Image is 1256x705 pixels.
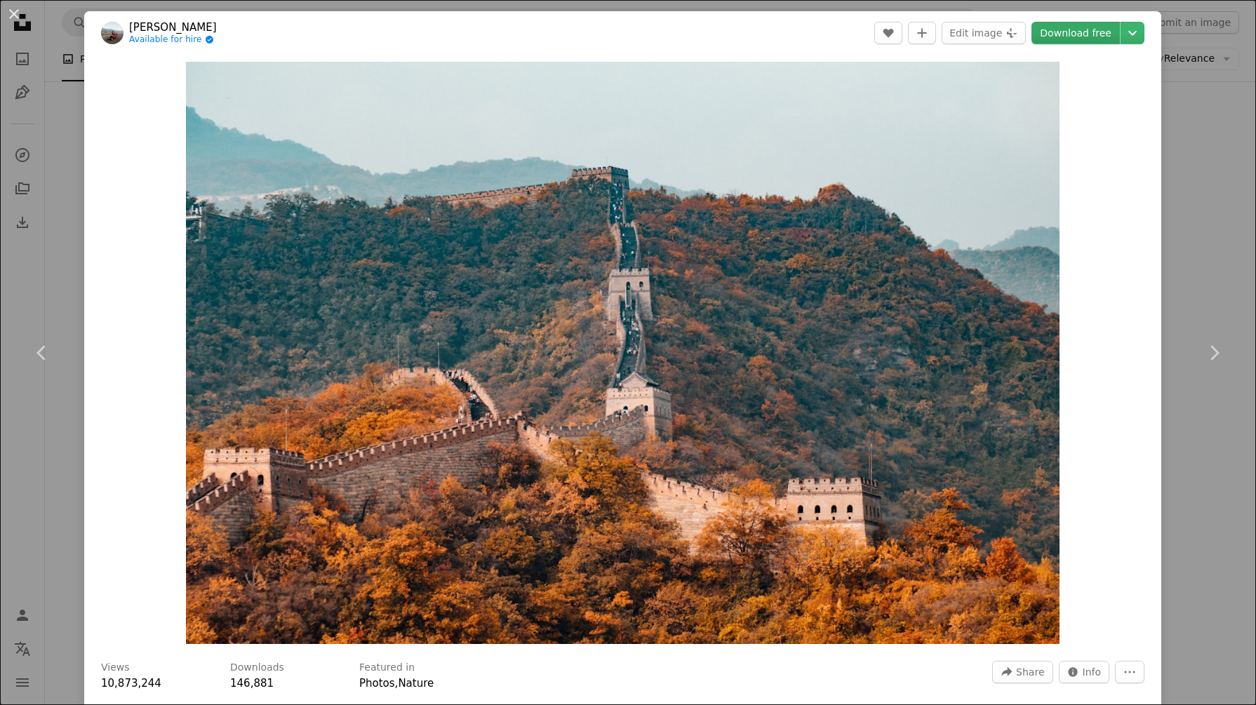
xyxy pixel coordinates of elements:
button: More Actions [1115,661,1144,683]
a: Next [1172,286,1256,420]
h3: Downloads [230,661,284,675]
button: Add to Collection [908,22,936,44]
button: Stats about this image [1059,661,1110,683]
span: , [395,677,399,690]
span: Info [1083,662,1102,683]
button: Edit image [942,22,1026,44]
button: Like [874,22,902,44]
a: Download free [1031,22,1120,44]
a: Nature [398,677,434,690]
span: Share [1016,662,1044,683]
span: 10,873,244 [101,677,161,690]
h3: Views [101,661,130,675]
a: Photos [359,677,395,690]
a: [PERSON_NAME] [129,20,217,34]
span: 146,881 [230,677,274,690]
button: Share this image [992,661,1053,683]
button: Zoom in on this image [186,62,1060,644]
button: Choose download size [1121,22,1144,44]
h3: Featured in [359,661,415,675]
img: Great Wall Of China, China [186,62,1060,644]
img: Go to Hanson Lu's profile [101,22,123,44]
a: Available for hire [129,34,217,46]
